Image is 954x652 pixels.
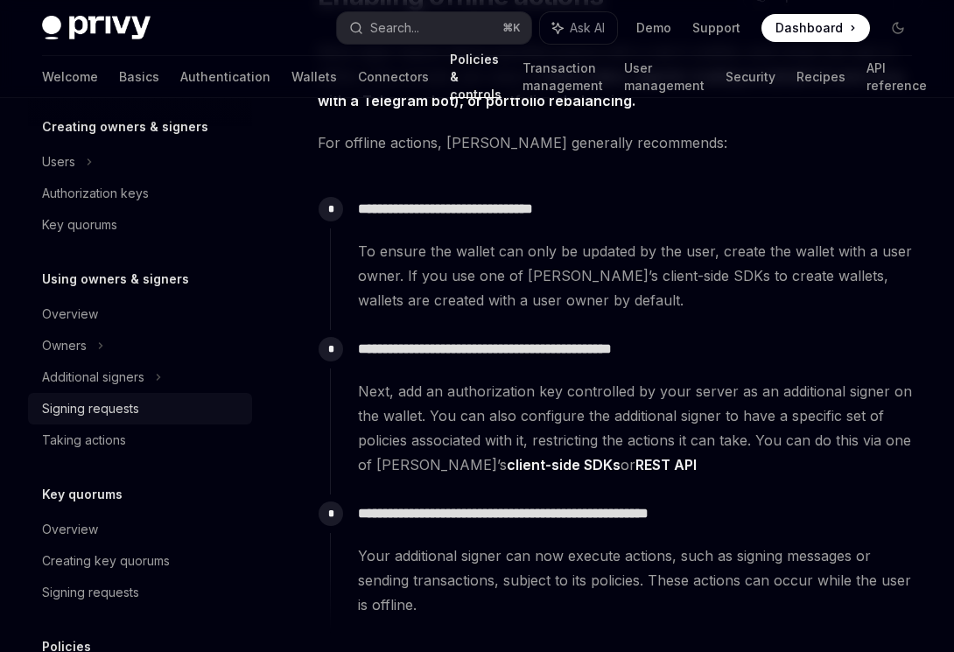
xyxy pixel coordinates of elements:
[775,19,843,37] span: Dashboard
[358,56,429,98] a: Connectors
[726,56,775,98] a: Security
[761,14,870,42] a: Dashboard
[358,543,922,617] span: Your additional signer can now execute actions, such as signing messages or sending transactions,...
[42,519,98,540] div: Overview
[42,484,123,505] h5: Key quorums
[570,19,605,37] span: Ask AI
[692,19,740,37] a: Support
[42,550,170,571] div: Creating key quorums
[28,514,252,545] a: Overview
[884,14,912,42] button: Toggle dark mode
[42,269,189,290] h5: Using owners & signers
[42,335,87,356] div: Owners
[28,298,252,330] a: Overview
[42,582,139,603] div: Signing requests
[42,430,126,451] div: Taking actions
[42,304,98,325] div: Overview
[28,577,252,608] a: Signing requests
[796,56,845,98] a: Recipes
[370,18,419,39] div: Search...
[523,56,603,98] a: Transaction management
[502,21,521,35] span: ⌘ K
[28,178,252,209] a: Authorization keys
[42,16,151,40] img: dark logo
[318,130,922,155] span: For offline actions, [PERSON_NAME] generally recommends:
[291,56,337,98] a: Wallets
[358,239,922,312] span: To ensure the wallet can only be updated by the user, create the wallet with a user owner. If you...
[42,151,75,172] div: Users
[28,393,252,424] a: Signing requests
[42,214,117,235] div: Key quorums
[540,12,617,44] button: Ask AI
[28,424,252,456] a: Taking actions
[636,19,671,37] a: Demo
[635,456,697,474] a: REST API
[42,56,98,98] a: Welcome
[866,56,927,98] a: API reference
[42,183,149,204] div: Authorization keys
[450,56,502,98] a: Policies & controls
[358,379,922,477] span: Next, add an authorization key controlled by your server as an additional signer on the wallet. Y...
[119,56,159,98] a: Basics
[624,56,705,98] a: User management
[42,398,139,419] div: Signing requests
[28,209,252,241] a: Key quorums
[42,116,208,137] h5: Creating owners & signers
[180,56,270,98] a: Authentication
[507,456,621,474] a: client-side SDKs
[337,12,532,44] button: Search...⌘K
[28,545,252,577] a: Creating key quorums
[42,367,144,388] div: Additional signers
